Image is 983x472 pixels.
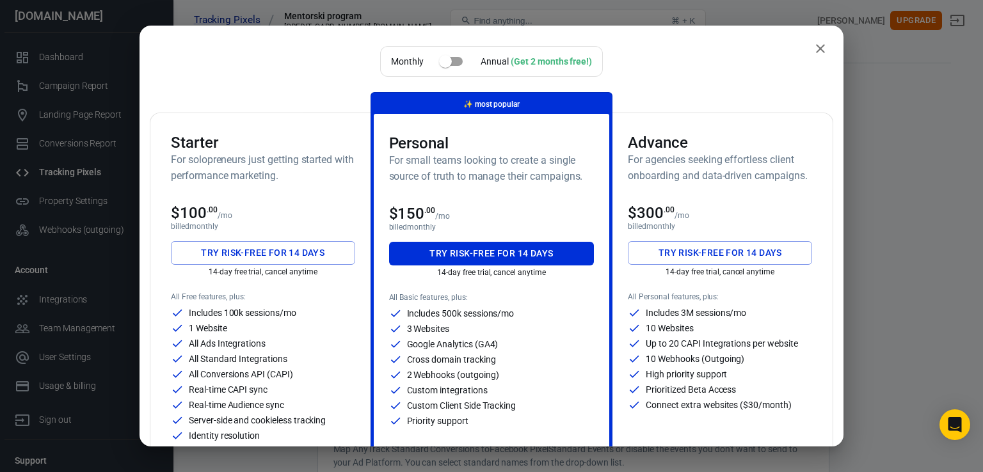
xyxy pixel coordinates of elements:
[171,292,355,301] p: All Free features, plus:
[675,211,689,220] p: /mo
[481,55,592,68] div: Annual
[389,242,595,265] button: Try risk-free for 14 days
[628,222,812,231] p: billed monthly
[407,355,496,364] p: Cross domain tracking
[407,370,499,379] p: 2 Webhooks (outgoing)
[171,152,355,184] h6: For solopreneurs just getting started with performance marketing.
[171,267,355,276] p: 14-day free trial, cancel anytime
[628,267,812,276] p: 14-day free trial, cancel anytime
[646,324,693,333] p: 10 Websites
[189,324,227,333] p: 1 Website
[391,55,424,68] p: Monthly
[171,222,355,231] p: billed monthly
[628,292,812,301] p: All Personal features, plus:
[646,354,744,363] p: 10 Webhooks (Outgoing)
[189,416,326,425] p: Server-side and cookieless tracking
[407,309,515,318] p: Includes 500k sessions/mo
[389,223,595,232] p: billed monthly
[207,205,218,214] sup: .00
[389,134,595,152] h3: Personal
[646,308,746,317] p: Includes 3M sessions/mo
[407,324,450,333] p: 3 Websites
[939,409,970,440] div: Open Intercom Messenger
[189,339,266,348] p: All Ads Integrations
[407,401,516,410] p: Custom Client Side Tracking
[171,204,218,222] span: $100
[189,385,268,394] p: Real-time CAPI sync
[407,416,468,425] p: Priority support
[511,56,592,67] div: (Get 2 months free!)
[628,134,812,152] h3: Advance
[646,339,797,348] p: Up to 20 CAPI Integrations per website
[171,241,355,265] button: Try risk-free for 14 days
[407,386,488,395] p: Custom integrations
[389,152,595,184] h6: For small teams looking to create a single source of truth to manage their campaigns.
[463,100,473,109] span: magic
[664,205,675,214] sup: .00
[189,400,284,409] p: Real-time Audience sync
[628,204,675,222] span: $300
[435,212,450,221] p: /mo
[171,134,355,152] h3: Starter
[189,370,293,379] p: All Conversions API (CAPI)
[389,293,595,302] p: All Basic features, plus:
[189,308,296,317] p: Includes 100k sessions/mo
[218,211,232,220] p: /mo
[389,205,436,223] span: $150
[628,241,812,265] button: Try risk-free for 14 days
[389,268,595,277] p: 14-day free trial, cancel anytime
[808,36,833,61] button: close
[189,354,287,363] p: All Standard Integrations
[463,98,520,111] p: most popular
[646,370,727,379] p: High priority support
[646,385,736,394] p: Prioritized Beta Access
[646,400,791,409] p: Connect extra websites ($30/month)
[189,431,260,440] p: Identity resolution
[424,206,435,215] sup: .00
[628,152,812,184] h6: For agencies seeking effortless client onboarding and data-driven campaigns.
[407,340,499,349] p: Google Analytics (GA4)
